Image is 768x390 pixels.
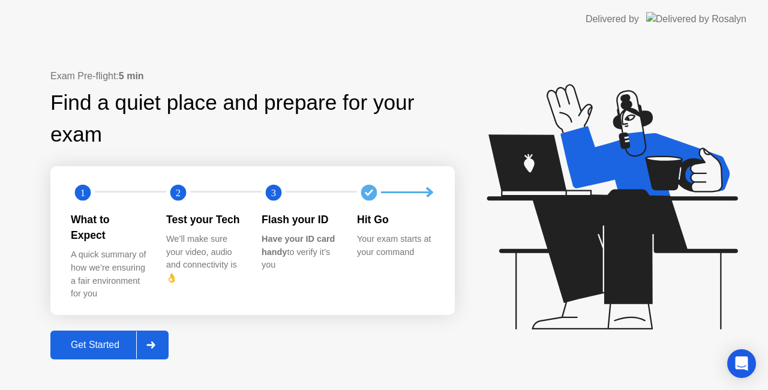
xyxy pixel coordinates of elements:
div: Exam Pre-flight: [50,69,455,83]
b: Have your ID card handy [262,234,335,257]
div: We’ll make sure your video, audio and connectivity is 👌 [166,233,242,284]
div: Test your Tech [166,212,242,227]
button: Get Started [50,331,169,359]
div: What to Expect [71,212,147,244]
div: Your exam starts at your command [357,233,433,259]
div: Flash your ID [262,212,338,227]
img: Delivered by Rosalyn [646,12,746,26]
div: Hit Go [357,212,433,227]
text: 3 [271,187,276,198]
div: Delivered by [586,12,639,26]
div: Open Intercom Messenger [727,349,756,378]
div: Get Started [54,340,136,350]
text: 2 [176,187,181,198]
b: 5 min [119,71,144,81]
text: 1 [80,187,85,198]
div: Find a quiet place and prepare for your exam [50,87,455,151]
div: to verify it’s you [262,233,338,272]
div: A quick summary of how we’re ensuring a fair environment for you [71,248,147,300]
